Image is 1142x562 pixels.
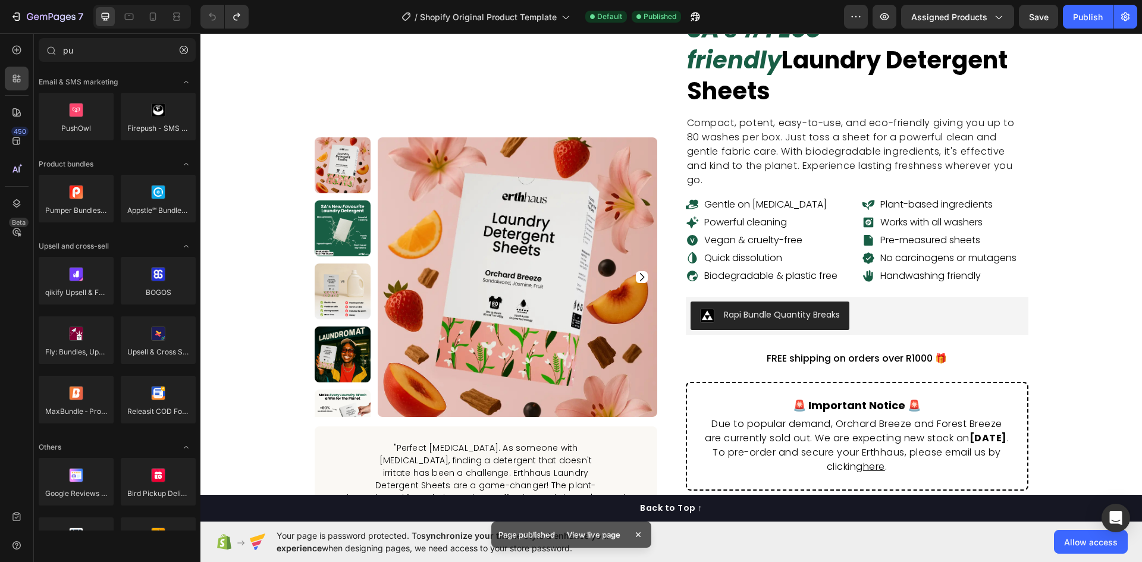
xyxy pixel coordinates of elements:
[277,530,610,553] span: synchronize your theme style & enhance your experience
[277,529,657,554] span: Your page is password protected. To when designing pages, we need access to your store password.
[1063,5,1113,29] button: Publish
[523,275,639,288] div: Rapi Bundle Quantity Breaks
[487,83,827,154] p: Compact, potent, easy-to-use, and eco-friendly giving you up to 80 washes per box. Just toss a sh...
[769,398,807,412] strong: [DATE]
[5,5,89,29] button: 7
[39,241,109,252] span: Upsell and cross-sell
[1019,5,1058,29] button: Save
[500,275,514,290] img: CJjMu9e-54QDEAE=.png
[415,11,418,23] span: /
[39,77,118,87] span: Email & SMS marketing
[504,184,637,194] p: Powerful cleaning
[1054,530,1128,554] button: Allow access
[501,364,812,380] h2: 🚨 important notice 🚨
[680,167,816,176] p: Plant-based ingredients
[680,184,816,194] p: Works with all washers
[504,167,637,176] p: Gentle on [MEDICAL_DATA]
[504,238,637,247] p: Biodegradable & plastic free
[487,10,807,74] strong: Laundry Detergent Sheets
[9,218,29,227] div: Beta
[410,450,441,481] button: Carousel Next Arrow
[200,5,249,29] div: Undo/Redo
[78,10,83,24] p: 7
[597,11,622,22] span: Default
[644,11,676,22] span: Published
[680,238,816,247] p: Handwashing friendly
[911,11,987,23] span: Assigned Products
[504,202,637,212] p: Vegan & cruelty-free
[130,450,161,481] button: Carousel Back Arrow
[39,442,61,453] span: Others
[440,469,502,481] div: Back to Top ↑
[177,237,196,256] span: Toggle open
[487,317,827,334] p: FREE shipping on orders over R1000 🎁
[420,11,557,23] span: Shopify Original Product Template
[680,220,816,230] p: No carcinogens or mutagens
[901,5,1014,29] button: Assigned Products
[177,438,196,457] span: Toggle open
[498,529,555,541] p: Page published
[490,268,649,297] button: Rapi Bundle Quantity Breaks
[680,202,816,212] p: Pre-measured sheets
[504,220,637,230] p: Quick dissolution
[177,73,196,92] span: Toggle open
[200,33,1142,522] iframe: Design area
[39,38,196,62] input: Search Shopify Apps
[502,384,811,441] p: Due to popular demand, Orchard Breeze and Forest Breeze are currently sold out. We are expecting ...
[663,426,685,440] a: here
[1102,504,1130,532] div: Open Intercom Messenger
[177,155,196,174] span: Toggle open
[170,409,401,483] p: "Perfect [MEDICAL_DATA]. As someone with [MEDICAL_DATA], finding a detergent that doesn't irritat...
[435,238,447,250] button: Carousel Next Arrow
[1073,11,1103,23] div: Publish
[39,159,93,169] span: Product bundles
[1029,12,1049,22] span: Save
[11,127,29,136] div: 450
[560,526,628,543] div: View live page
[1064,536,1118,548] span: Allow access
